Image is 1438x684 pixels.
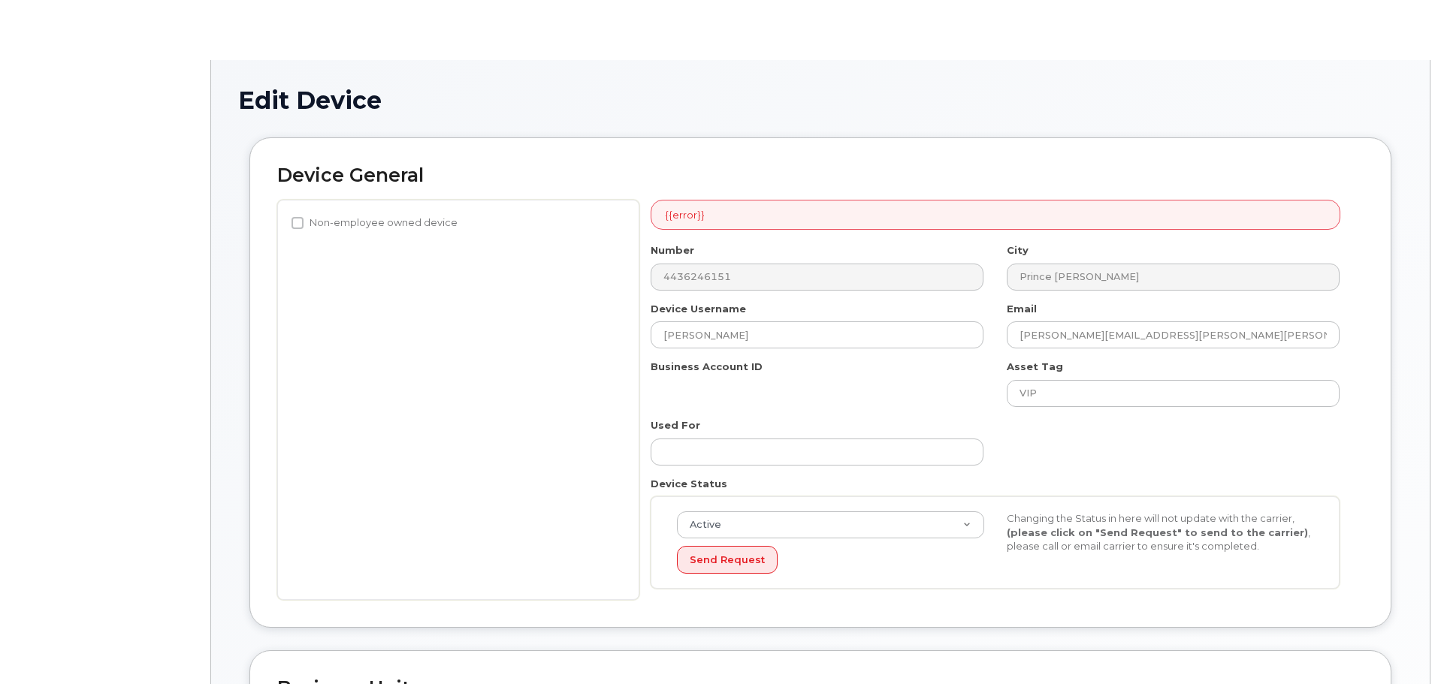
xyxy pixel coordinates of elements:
[651,243,694,258] label: Number
[1007,302,1037,316] label: Email
[292,217,304,229] input: Non-employee owned device
[238,87,1403,113] h1: Edit Device
[651,200,1340,231] div: {{error}}
[292,214,458,232] label: Non-employee owned device
[1007,243,1029,258] label: City
[1007,360,1063,374] label: Asset Tag
[651,302,746,316] label: Device Username
[1007,526,1308,538] strong: (please click on "Send Request" to send to the carrier)
[995,511,1325,553] div: Changing the Status in here will not update with the carrier, , please call or email carrier to e...
[651,477,727,491] label: Device Status
[677,546,778,574] button: Send Request
[651,360,763,374] label: Business Account ID
[277,165,1364,186] h2: Device General
[651,418,700,432] label: Used For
